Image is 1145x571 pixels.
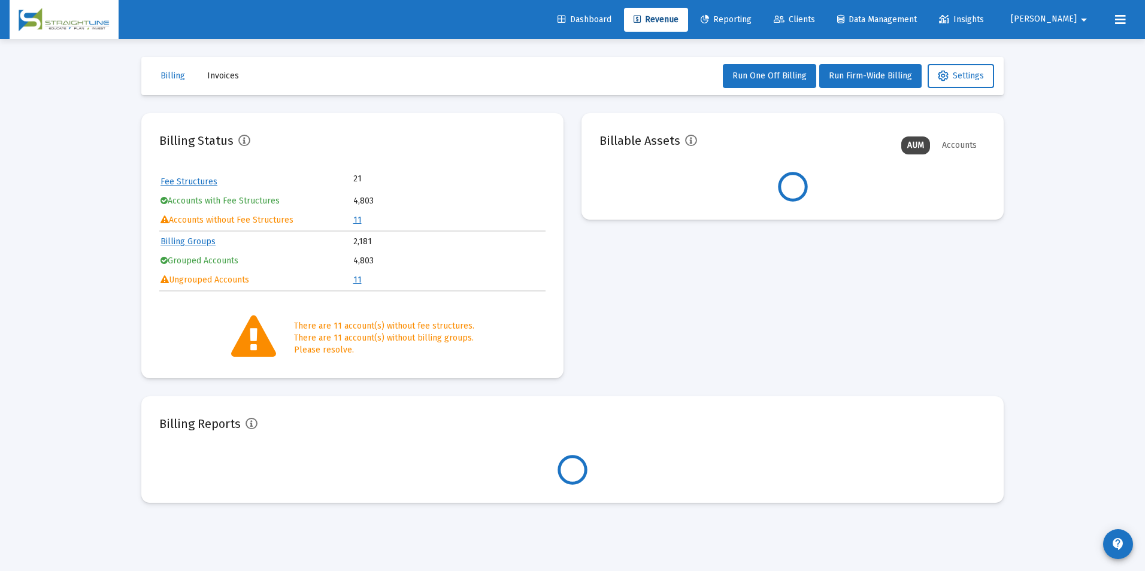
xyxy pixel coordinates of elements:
[353,275,362,285] a: 11
[160,236,216,247] a: Billing Groups
[774,14,815,25] span: Clients
[691,8,761,32] a: Reporting
[159,414,241,433] h2: Billing Reports
[929,8,993,32] a: Insights
[723,64,816,88] button: Run One Off Billing
[624,8,688,32] a: Revenue
[558,14,611,25] span: Dashboard
[353,215,362,225] a: 11
[701,14,752,25] span: Reporting
[1011,14,1077,25] span: [PERSON_NAME]
[294,344,474,356] div: Please resolve.
[151,64,195,88] button: Billing
[928,64,994,88] button: Settings
[996,7,1105,31] button: [PERSON_NAME]
[901,136,930,154] div: AUM
[353,173,449,185] td: 21
[207,71,239,81] span: Invoices
[160,211,352,229] td: Accounts without Fee Structures
[764,8,825,32] a: Clients
[160,252,352,270] td: Grouped Accounts
[829,71,912,81] span: Run Firm-Wide Billing
[828,8,926,32] a: Data Management
[198,64,249,88] button: Invoices
[294,320,474,332] div: There are 11 account(s) without fee structures.
[634,14,678,25] span: Revenue
[353,233,545,251] td: 2,181
[732,71,807,81] span: Run One Off Billing
[939,14,984,25] span: Insights
[353,192,545,210] td: 4,803
[353,252,545,270] td: 4,803
[1111,537,1125,551] mat-icon: contact_support
[936,136,983,154] div: Accounts
[19,8,110,32] img: Dashboard
[938,71,984,81] span: Settings
[837,14,917,25] span: Data Management
[160,192,352,210] td: Accounts with Fee Structures
[1077,8,1091,32] mat-icon: arrow_drop_down
[160,177,217,187] a: Fee Structures
[819,64,922,88] button: Run Firm-Wide Billing
[160,271,352,289] td: Ungrouped Accounts
[599,131,680,150] h2: Billable Assets
[160,71,185,81] span: Billing
[159,131,234,150] h2: Billing Status
[548,8,621,32] a: Dashboard
[294,332,474,344] div: There are 11 account(s) without billing groups.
